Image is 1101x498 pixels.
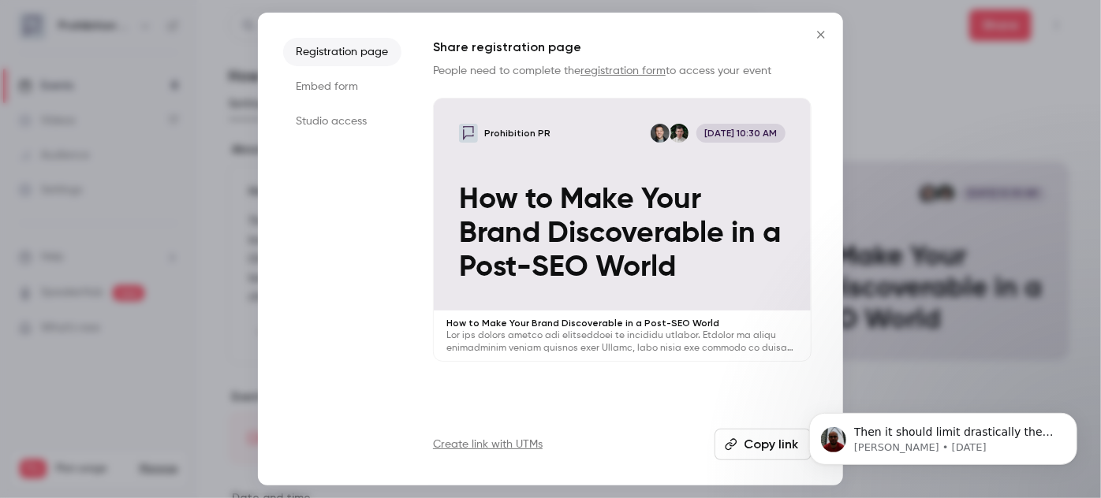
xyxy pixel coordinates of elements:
img: Chris Norton [651,124,670,143]
li: Studio access [283,107,401,136]
iframe: Intercom notifications message [786,380,1101,490]
img: How to Make Your Brand Discoverable in a Post-SEO World [459,124,478,143]
a: How to Make Your Brand Discoverable in a Post-SEO WorldProhibition PRWill OckendenChris Norton[DA... [433,98,812,362]
p: Lor ips dolors ametco adi elitseddoei te incididu utlabor. Etdolor ma aliqu enimadminim veniam qu... [446,329,798,355]
button: Copy link [715,429,812,460]
button: Close [805,19,837,50]
p: How to Make Your Brand Discoverable in a Post-SEO World [446,317,798,329]
a: registration form [580,65,666,76]
img: Will Ockenden [670,124,689,143]
a: Create link with UTMs [433,437,543,452]
p: How to Make Your Brand Discoverable in a Post-SEO World [459,183,785,285]
li: Registration page [283,38,401,66]
p: Prohibition PR [484,127,550,139]
p: People need to complete the to access your event [433,63,812,79]
li: Embed form [283,72,401,101]
h1: Share registration page [433,38,812,57]
span: [DATE] 10:30 AM [696,124,786,143]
